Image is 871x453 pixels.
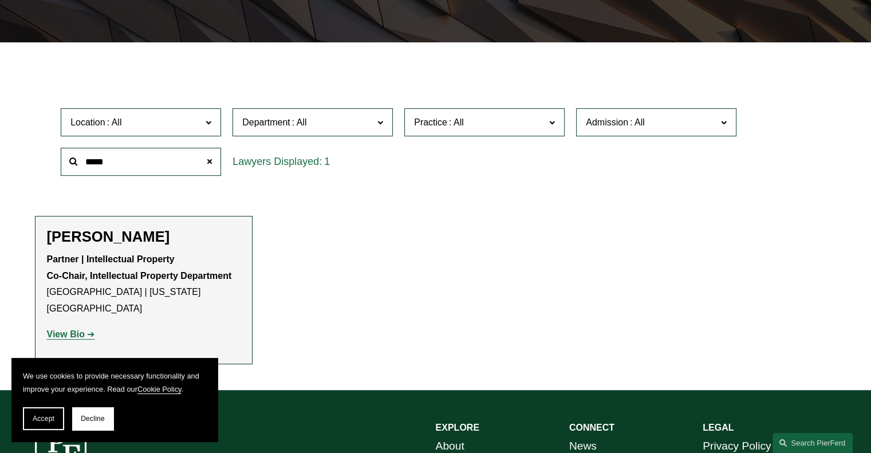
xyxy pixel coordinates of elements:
strong: CONNECT [569,423,614,432]
span: Accept [33,415,54,423]
p: [GEOGRAPHIC_DATA] | [US_STATE][GEOGRAPHIC_DATA] [47,251,241,317]
span: Location [70,117,105,127]
span: Admission [586,117,628,127]
p: We use cookies to provide necessary functionality and improve your experience. Read our . [23,369,206,396]
strong: EXPLORE [436,423,479,432]
span: Department [242,117,290,127]
a: Search this site [773,433,853,453]
h2: [PERSON_NAME] [47,228,241,246]
strong: View Bio [47,329,85,339]
span: Practice [414,117,447,127]
span: Decline [81,415,105,423]
span: 1 [324,156,330,167]
strong: LEGAL [703,423,734,432]
section: Cookie banner [11,358,218,442]
a: View Bio [47,329,95,339]
strong: Partner | Intellectual Property Co-Chair, Intellectual Property Department [47,254,232,281]
button: Decline [72,407,113,430]
a: Cookie Policy [137,385,182,393]
button: Accept [23,407,64,430]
